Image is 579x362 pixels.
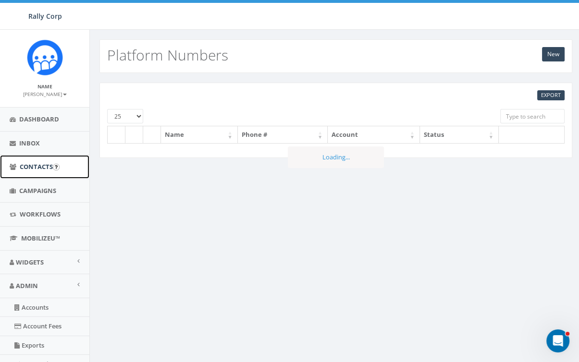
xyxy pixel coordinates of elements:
[23,89,67,98] a: [PERSON_NAME]
[23,91,67,97] small: [PERSON_NAME]
[16,258,44,266] span: Widgets
[53,164,60,170] input: Submit
[19,186,56,195] span: Campaigns
[16,281,38,290] span: Admin
[27,39,63,75] img: Icon_1.png
[238,126,328,143] th: Phone #
[328,126,420,143] th: Account
[20,210,61,218] span: Workflows
[19,139,40,147] span: Inbox
[28,12,62,21] span: Rally Corp
[500,109,565,123] input: Type to search
[37,83,52,90] small: Name
[20,162,53,171] span: Contacts
[420,126,499,143] th: Status
[546,329,569,352] iframe: Intercom live chat
[21,234,60,242] span: MobilizeU™
[537,90,565,100] a: EXPORT
[161,126,238,143] th: Name
[542,47,565,61] a: New
[107,47,228,63] h2: Platform Numbers
[288,146,384,168] div: Loading...
[19,115,59,123] span: Dashboard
